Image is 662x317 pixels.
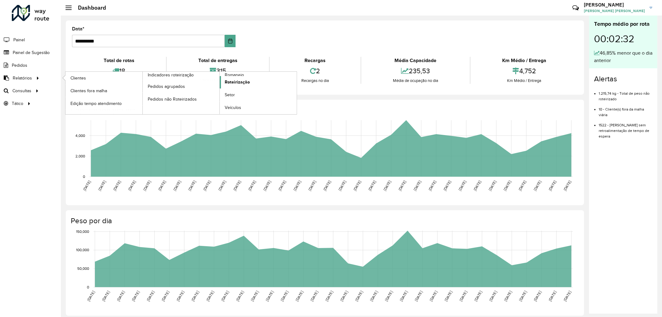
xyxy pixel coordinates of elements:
h3: [PERSON_NAME] [584,2,645,8]
text: [DATE] [310,290,319,302]
a: Pedidos agrupados [143,80,220,93]
div: Km Médio / Entrega [472,78,576,84]
text: [DATE] [82,180,91,192]
text: [DATE] [263,180,272,192]
text: [DATE] [131,290,140,302]
text: [DATE] [157,180,166,192]
span: Edição tempo atendimento [70,100,122,107]
span: Relatórios [13,75,32,81]
text: [DATE] [232,180,241,192]
div: 2 [271,64,359,78]
text: [DATE] [563,180,572,192]
div: Total de entregas [168,57,268,64]
li: 1522 - [PERSON_NAME] sem retroalimentação de tempo de espera [599,118,652,139]
text: [DATE] [308,180,317,192]
text: [DATE] [146,290,155,302]
text: [DATE] [101,290,110,302]
text: [DATE] [518,290,527,302]
span: Pedidos [12,62,27,69]
text: [DATE] [142,180,151,192]
text: [DATE] [518,180,527,192]
text: [DATE] [548,290,557,302]
a: Veículos [220,102,297,114]
li: 10 - Cliente(s) fora da malha viária [599,102,652,118]
text: 2,000 [75,154,85,158]
span: Tático [12,100,23,107]
text: [DATE] [473,180,482,192]
h4: Peso por dia [71,216,578,225]
a: Edição tempo atendimento [65,97,142,110]
span: [PERSON_NAME] [PERSON_NAME] [584,8,645,14]
label: Data [72,25,84,33]
text: [DATE] [474,290,483,302]
span: Romaneio [225,72,244,78]
div: 4,752 [472,64,576,78]
div: Média Capacidade [363,57,468,64]
a: Roteirização [220,76,297,88]
text: [DATE] [548,180,557,192]
li: 1.215,74 kg - Total de peso não roteirizado [599,86,652,102]
text: [DATE] [398,180,407,192]
text: [DATE] [444,290,453,302]
div: 18 [74,64,164,78]
text: 0 [83,174,85,179]
div: 00:02:32 [594,28,652,49]
text: [DATE] [325,290,334,302]
text: [DATE] [116,290,125,302]
text: [DATE] [533,290,542,302]
text: [DATE] [191,290,200,302]
span: Consultas [12,88,31,94]
div: 235,53 [363,64,468,78]
a: Romaneio [143,72,297,114]
span: Clientes fora malha [70,88,107,94]
text: [DATE] [218,180,227,192]
text: [DATE] [277,180,286,192]
span: Painel de Sugestão [13,49,50,56]
text: [DATE] [173,180,182,192]
span: Setor [225,92,235,98]
text: [DATE] [295,290,304,302]
text: [DATE] [265,290,274,302]
text: 50,000 [77,266,89,270]
text: [DATE] [533,180,542,192]
div: Km Médio / Entrega [472,57,576,64]
text: [DATE] [340,290,349,302]
text: [DATE] [428,180,437,192]
text: [DATE] [563,290,572,302]
text: 4,000 [75,134,85,138]
a: Indicadores roteirização [65,72,220,114]
a: Contato Rápido [569,1,582,15]
text: [DATE] [383,180,392,192]
div: Recargas [271,57,359,64]
text: [DATE] [503,180,512,192]
h4: Alertas [594,75,652,84]
text: [DATE] [187,180,196,192]
text: [DATE] [369,290,378,302]
text: 0 [87,285,89,289]
text: [DATE] [368,180,377,192]
text: 100,000 [76,248,89,252]
a: Setor [220,89,297,101]
text: [DATE] [86,290,95,302]
div: Recargas no dia [271,78,359,84]
h4: Capacidade por dia [71,106,578,115]
text: [DATE] [250,290,259,302]
text: [DATE] [176,290,185,302]
text: [DATE] [220,290,229,302]
text: [DATE] [293,180,302,192]
text: [DATE] [413,180,422,192]
a: Pedidos não Roteirizados [143,93,220,105]
text: [DATE] [161,290,170,302]
text: [DATE] [353,180,362,192]
text: 150,000 [76,229,89,233]
div: Média de ocupação no dia [363,78,468,84]
text: [DATE] [127,180,136,192]
h2: Dashboard [72,4,106,11]
text: [DATE] [414,290,423,302]
text: [DATE] [202,180,211,192]
div: Tempo médio por rota [594,20,652,28]
text: [DATE] [354,290,363,302]
text: [DATE] [248,180,257,192]
a: Clientes fora malha [65,84,142,97]
span: Veículos [225,104,241,111]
